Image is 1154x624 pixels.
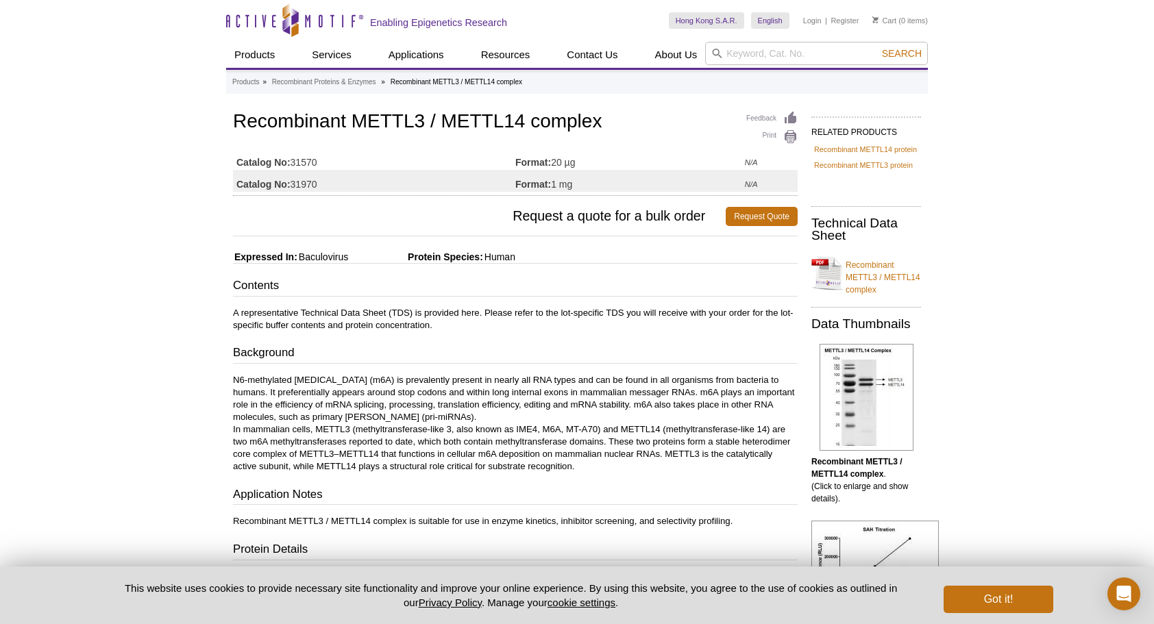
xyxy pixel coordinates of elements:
[745,148,798,170] td: N/A
[233,170,515,192] td: 31970
[236,178,291,190] strong: Catalog No:
[803,16,822,25] a: Login
[944,586,1053,613] button: Got it!
[878,47,926,60] button: Search
[820,344,913,451] img: Recombinant METTL3 / METTL14 complex.
[751,12,789,29] a: English
[391,78,522,86] li: Recombinant METTL3 / METTL14 complex
[515,178,551,190] strong: Format:
[262,78,267,86] li: »
[233,277,798,297] h3: Contents
[304,42,360,68] a: Services
[236,156,291,169] strong: Catalog No:
[746,111,798,126] a: Feedback
[548,597,615,608] button: cookie settings
[419,597,482,608] a: Privacy Policy
[370,16,507,29] h2: Enabling Epigenetics Research
[381,78,385,86] li: »
[233,374,798,473] p: N6-methylated [MEDICAL_DATA] (m6A) is prevalently present in nearly all RNA types and can be foun...
[814,159,913,171] a: Recombinant METTL3 protein
[1107,577,1140,610] div: Open Intercom Messenger
[811,318,921,330] h2: Data Thumbnails
[882,48,922,59] span: Search
[233,486,798,506] h3: Application Notes
[811,251,921,296] a: Recombinant METTL3 / METTL14 complex
[226,42,283,68] a: Products
[647,42,706,68] a: About Us
[232,76,259,88] a: Products
[515,148,745,170] td: 20 µg
[669,12,744,29] a: Hong Kong S.A.R.
[233,307,798,332] p: A representative Technical Data Sheet (TDS) is provided here. Please refer to the lot-specific TD...
[811,116,921,141] h2: RELATED PRODUCTS
[811,217,921,242] h2: Technical Data Sheet
[233,541,798,560] h3: Protein Details
[726,207,798,226] a: Request Quote
[872,16,879,23] img: Your Cart
[233,345,798,364] h3: Background
[233,251,297,262] span: Expressed In:
[351,251,483,262] span: Protein Species:
[380,42,452,68] a: Applications
[515,156,551,169] strong: Format:
[101,581,921,610] p: This website uses cookies to provide necessary site functionality and improve your online experie...
[515,170,745,192] td: 1 mg
[811,455,921,505] p: . (Click to enlarge and show details).
[745,170,798,192] td: N/A
[558,42,626,68] a: Contact Us
[811,457,903,479] b: Recombinant METTL3 / METTL14 complex
[872,16,896,25] a: Cart
[233,148,515,170] td: 31570
[473,42,539,68] a: Resources
[825,12,827,29] li: |
[483,251,515,262] span: Human
[872,12,928,29] li: (0 items)
[746,129,798,145] a: Print
[233,515,798,527] p: Recombinant METTL3 / METTL14 complex is suitable for use in enzyme kinetics, inhibitor screening,...
[233,111,798,134] h1: Recombinant METTL3 / METTL14 complex
[297,251,348,262] span: Baculovirus
[705,42,928,65] input: Keyword, Cat. No.
[831,16,859,25] a: Register
[272,76,376,88] a: Recombinant Proteins & Enzymes
[233,207,726,226] span: Request a quote for a bulk order
[811,521,939,613] img: MTase-Glo assay for METTL3 / METTL14 Complex m6A methyltransferase activity
[814,143,917,155] a: Recombinant METTL14 protein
